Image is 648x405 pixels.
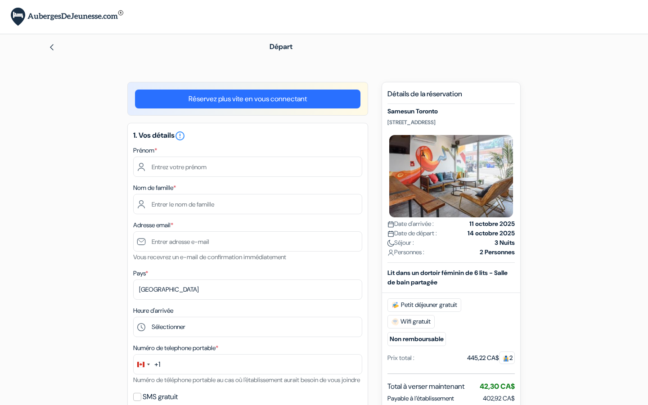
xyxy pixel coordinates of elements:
strong: 11 octobre 2025 [469,219,515,229]
span: Séjour : [387,238,414,247]
button: Change country, selected Canada (+1) [134,355,160,374]
span: Départ [270,42,292,51]
input: Entrer adresse e-mail [133,231,362,252]
span: 2 [499,351,515,364]
h5: 1. Vos détails [133,130,362,141]
span: Petit déjeuner gratuit [387,298,461,312]
input: Entrez votre prénom [133,157,362,177]
label: Pays [133,269,148,278]
span: Wifi gratuit [387,315,435,328]
strong: 2 Personnes [480,247,515,257]
img: free_breakfast.svg [391,301,399,309]
img: calendar.svg [387,221,394,228]
img: user_icon.svg [387,249,394,256]
span: Personnes : [387,247,424,257]
strong: 3 Nuits [495,238,515,247]
label: Nom de famille [133,183,176,193]
h5: Samesun Toronto [387,108,515,115]
div: 445,22 CA$ [467,353,515,363]
strong: 14 octobre 2025 [468,229,515,238]
label: Adresse email [133,220,173,230]
img: left_arrow.svg [48,44,55,51]
img: calendar.svg [387,230,394,237]
div: Prix total : [387,353,414,363]
img: AubergesDeJeunesse.com [11,8,123,26]
span: Payable à l’établissement [387,394,454,403]
label: Prénom [133,146,157,155]
small: Non remboursable [387,332,446,346]
div: +1 [154,359,160,370]
label: SMS gratuit [143,391,178,403]
span: 402,92 CA$ [483,394,515,402]
span: Date de départ : [387,229,437,238]
h5: Détails de la réservation [387,90,515,104]
small: Numéro de téléphone portable au cas où l'établissement aurait besoin de vous joindre [133,376,360,384]
span: Date d'arrivée : [387,219,434,229]
p: [STREET_ADDRESS] [387,119,515,126]
i: error_outline [175,130,185,141]
b: Lit dans un dortoir féminin de 6 lits - Salle de bain partagée [387,269,508,286]
img: guest.svg [503,355,509,362]
span: 42,30 CA$ [480,382,515,391]
label: Numéro de telephone portable [133,343,218,353]
input: Entrer le nom de famille [133,194,362,214]
a: Réservez plus vite en vous connectant [135,90,360,108]
span: Total à verser maintenant [387,381,464,392]
label: Heure d'arrivée [133,306,173,315]
small: Vous recevrez un e-mail de confirmation immédiatement [133,253,286,261]
img: moon.svg [387,240,394,247]
a: error_outline [175,130,185,140]
img: free_wifi.svg [391,318,399,325]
